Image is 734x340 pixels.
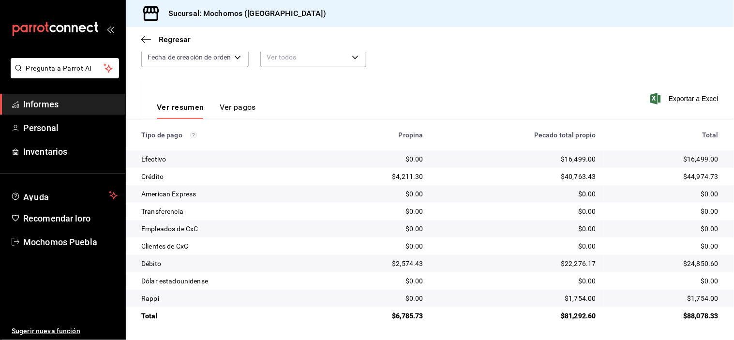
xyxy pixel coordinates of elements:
[23,99,59,109] font: Informes
[578,190,596,198] font: $0.00
[534,131,596,139] font: Pecado total propio
[405,295,423,302] font: $0.00
[565,295,596,302] font: $1,754.00
[684,260,719,267] font: $24,850.60
[405,277,423,285] font: $0.00
[701,225,719,233] font: $0.00
[168,9,326,18] font: Sucursal: Mochomos ([GEOGRAPHIC_DATA])
[578,277,596,285] font: $0.00
[11,58,119,78] button: Pregunta a Parrot AI
[405,242,423,250] font: $0.00
[701,207,719,215] font: $0.00
[561,155,596,163] font: $16,499.00
[106,25,114,33] button: abrir_cajón_menú
[561,312,596,320] font: $81,292.60
[392,173,423,180] font: $4,211.30
[159,35,191,44] font: Regresar
[148,53,231,61] font: Fecha de creación de orden
[141,207,183,215] font: Transferencia
[561,173,596,180] font: $40,763.43
[684,155,719,163] font: $16,499.00
[26,64,92,72] font: Pregunta a Parrot AI
[684,312,719,320] font: $88,078.33
[141,312,158,320] font: Total
[669,95,719,103] font: Exportar a Excel
[405,225,423,233] font: $0.00
[141,173,164,180] font: Crédito
[190,132,197,138] svg: Los pagos realizados con Pay y otras terminales son montos brutos.
[157,103,204,112] font: Ver resumen
[220,103,256,112] font: Ver pagos
[23,213,90,223] font: Recomendar loro
[141,277,208,285] font: Dólar estadounidense
[578,225,596,233] font: $0.00
[23,123,59,133] font: Personal
[141,242,188,250] font: Clientes de CxC
[141,295,159,302] font: Rappi
[701,242,719,250] font: $0.00
[701,190,719,198] font: $0.00
[405,155,423,163] font: $0.00
[701,277,719,285] font: $0.00
[405,207,423,215] font: $0.00
[578,242,596,250] font: $0.00
[141,131,182,139] font: Tipo de pago
[141,190,196,198] font: American Express
[141,35,191,44] button: Regresar
[702,131,719,139] font: Total
[684,173,719,180] font: $44,974.73
[392,260,423,267] font: $2,574.43
[652,93,719,104] button: Exportar a Excel
[7,70,119,80] a: Pregunta a Parrot AI
[399,131,423,139] font: Propina
[578,207,596,215] font: $0.00
[23,237,97,247] font: Mochomos Puebla
[392,312,423,320] font: $6,785.73
[561,260,596,267] font: $22,276.17
[157,102,256,119] div: pestañas de navegación
[12,327,80,335] font: Sugerir nueva función
[267,53,296,61] font: Ver todos
[405,190,423,198] font: $0.00
[23,192,49,202] font: Ayuda
[688,295,719,302] font: $1,754.00
[141,155,166,163] font: Efectivo
[141,225,198,233] font: Empleados de CxC
[141,260,161,267] font: Débito
[23,147,67,157] font: Inventarios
